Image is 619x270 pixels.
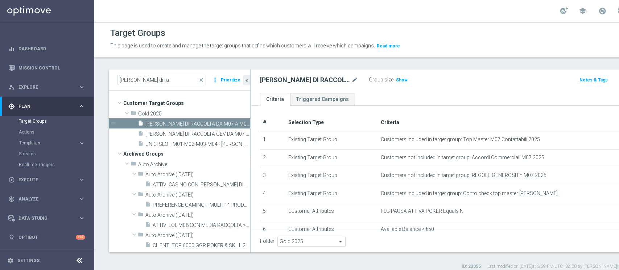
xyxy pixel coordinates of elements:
[8,84,78,90] div: Explore
[579,7,587,15] span: school
[243,77,250,84] i: chevron_left
[8,177,86,183] button: play_circle_outline Execute keyboard_arrow_right
[110,28,165,38] h1: Target Groups
[78,84,85,90] i: keyboard_arrow_right
[18,228,76,247] a: Optibot
[8,196,86,202] button: track_changes Analyze keyboard_arrow_right
[260,149,285,167] td: 2
[19,116,94,127] div: Target Groups
[18,178,78,182] span: Execute
[285,221,378,239] td: Customer Attributes
[153,182,250,188] span: ATTIVI CASINO CON CALO DI RACCOLTA &gt;50% GENNAIO VS DICEMBRE CON RACCOLTA &gt;1000 27.01
[8,84,15,90] i: person_search
[8,177,78,183] div: Execute
[153,222,250,228] span: ATTIVI LOL M08 CON MEDIA RACCOLTA &gt;200 E CALO DI RACCOLTA M09&gt;30% 26.09
[381,208,463,214] span: FLG PAUSA ATTIVA POKER Equals N
[19,162,75,168] a: Realtime Triggers
[260,167,285,185] td: 3
[19,159,94,170] div: Realtime Triggers
[243,75,250,85] button: chevron_left
[8,39,85,58] div: Dashboard
[8,46,86,52] button: equalizer Dashboard
[8,196,15,202] i: track_changes
[19,127,94,138] div: Actions
[260,238,275,244] label: Folder
[369,77,393,83] label: Group size
[19,129,75,135] a: Actions
[18,39,85,58] a: Dashboard
[145,121,250,127] span: CALO DI RACCOLTA DA M07 A M06 MAGGIORE DEL 30%. CON M06 GGR &gt;80&#x20AC; 28.07
[8,46,15,52] i: equalizer
[153,202,250,208] span: PREFERENCE GAMING &#x2B; MULTI 1^ PRODOTTO CASINO - ESCLUDERE TARGET CALO DI RACCOLTA - escludi b...
[145,242,151,250] i: insert_drive_file
[78,140,85,147] i: keyboard_arrow_right
[19,141,71,145] span: Templates
[19,138,94,148] div: Templates
[8,196,78,202] div: Analyze
[8,84,86,90] button: person_search Explore keyboard_arrow_right
[138,171,144,179] i: folder
[381,136,540,143] span: Customers included in target group: Top Master M07 Contattabili 2025
[285,114,378,131] th: Selection Type
[18,104,78,109] span: Plan
[19,140,86,146] button: Templates keyboard_arrow_right
[8,215,78,222] div: Data Studio
[8,58,85,77] div: Mission Control
[8,65,86,71] button: Mission Control
[145,232,250,239] span: Auto Archive (2024-08-01)
[8,228,85,247] div: Optibot
[18,58,85,77] a: Mission Control
[78,103,85,110] i: keyboard_arrow_right
[19,118,75,124] a: Target Groups
[220,75,242,85] button: Prioritize
[19,141,78,145] div: Templates
[17,258,40,263] a: Settings
[19,151,75,157] a: Streams
[8,215,86,221] button: Data Studio keyboard_arrow_right
[145,212,250,218] span: Auto Archive (2024-03-25)
[8,103,15,110] i: gps_fixed
[285,185,378,203] td: Existing Target Group
[285,149,378,167] td: Existing Target Group
[138,111,250,117] span: Gold 2025
[285,167,378,185] td: Existing Target Group
[145,192,250,198] span: Auto Archive (2024-01-01)
[78,215,85,222] i: keyboard_arrow_right
[7,257,14,264] i: settings
[260,203,285,221] td: 5
[76,235,85,240] div: +10
[462,263,481,270] label: ID: 23055
[381,155,544,161] span: Customers not included in target group: Accordi Commerciali M07 2025
[138,140,144,149] i: insert_drive_file
[145,201,151,210] i: insert_drive_file
[579,76,608,84] button: Notes & Tags
[211,75,219,85] i: more_vert
[8,103,78,110] div: Plan
[290,93,355,106] a: Triggered Campaigns
[381,172,546,178] span: Customers not included in target group: REGOLE GENEROSITY M07 2025
[78,195,85,202] i: keyboard_arrow_right
[285,203,378,221] td: Customer Attributes
[117,75,206,85] input: Quick find group or folder
[260,185,285,203] td: 4
[198,77,204,83] span: close
[145,131,250,137] span: CALO DI RACCOLTA GEV DA M07 A M06 MAGGIORE DEL 50%. CON M06 GGR &gt;150&#x20AC; 30.07
[396,77,408,83] span: Show
[260,221,285,239] td: 6
[8,235,86,240] button: lightbulb Optibot +10
[376,42,401,50] button: Read more
[381,226,434,232] span: Available Balance < €50
[381,190,558,197] span: Customers included in target group: Conto check top master [PERSON_NAME]
[153,242,250,249] span: CLIENTI TOP 6000 GGR POKER &amp; SKILL 2023 CON CALO DI RACCOLTA A M01 &gt;50% VS MEDIA 2023 02.02
[138,211,144,220] i: folder
[285,131,378,149] td: Existing Target Group
[131,110,136,118] i: folder
[260,114,285,131] th: #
